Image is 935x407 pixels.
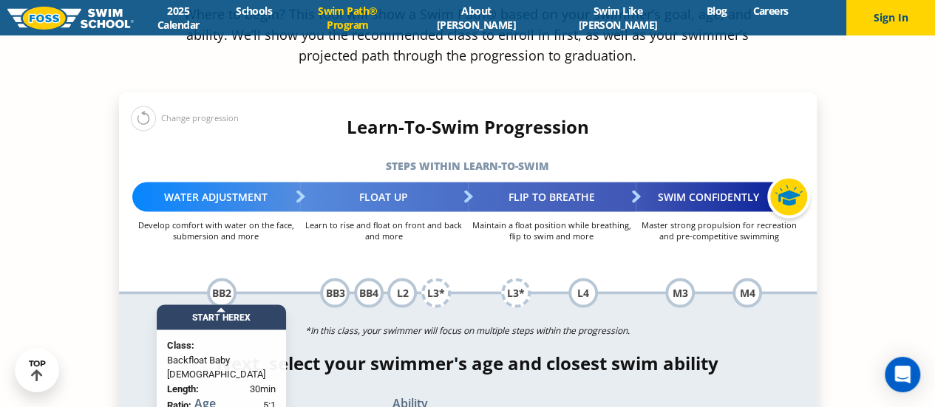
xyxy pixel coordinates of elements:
div: Change progression [131,106,239,131]
div: Water Adjustment [132,182,300,212]
div: TOP [29,359,46,382]
strong: Length: [167,383,199,394]
div: Float Up [300,182,468,212]
span: Backfloat Baby [DEMOGRAPHIC_DATA] [167,353,276,382]
img: FOSS Swim School Logo [7,7,134,30]
p: Maintain a float position while breathing, flip to swim and more [468,219,636,242]
p: Develop comfort with water on the face, submersion and more [132,219,300,242]
strong: Class: [167,340,194,351]
h4: Next, select your swimmer's age and closest swim ability [119,353,817,374]
a: Swim Path® Program [285,4,410,32]
span: 30min [250,382,276,397]
div: L2 [387,278,417,308]
div: Open Intercom Messenger [885,357,920,392]
a: Swim Like [PERSON_NAME] [543,4,693,32]
div: Swim Confidently [636,182,803,212]
p: *In this class, your swimmer will focus on multiple steps within the progression. [119,321,817,341]
a: Blog [693,4,740,18]
p: Learn to rise and float on front and back and more [300,219,468,242]
div: BB4 [354,278,384,308]
div: Flip to Breathe [468,182,636,212]
div: M3 [665,278,695,308]
a: About [PERSON_NAME] [410,4,543,32]
h5: Steps within Learn-to-Swim [119,156,817,177]
div: Start Here [157,305,286,330]
a: Careers [740,4,801,18]
a: 2025 Calendar [134,4,223,32]
div: BB2 [207,278,237,308]
div: BB3 [320,278,350,308]
div: M4 [732,278,762,308]
div: L4 [568,278,598,308]
p: Master strong propulsion for recreation and pre-competitive swimming [636,219,803,242]
h4: Learn-To-Swim Progression [119,117,817,137]
span: X [245,312,251,323]
a: Schools [223,4,285,18]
